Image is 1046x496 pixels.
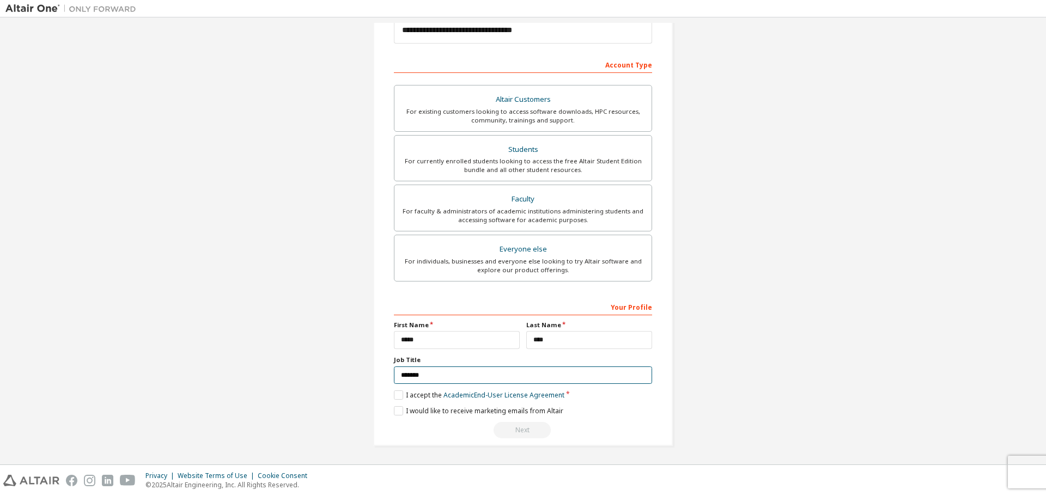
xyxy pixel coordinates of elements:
div: Cookie Consent [258,471,314,480]
div: For currently enrolled students looking to access the free Altair Student Edition bundle and all ... [401,157,645,174]
label: I would like to receive marketing emails from Altair [394,406,563,415]
div: Altair Customers [401,92,645,107]
label: I accept the [394,390,564,400]
img: altair_logo.svg [3,475,59,486]
div: Everyone else [401,242,645,257]
img: linkedin.svg [102,475,113,486]
img: instagram.svg [84,475,95,486]
div: Your Profile [394,298,652,315]
p: © 2025 Altair Engineering, Inc. All Rights Reserved. [145,480,314,489]
div: For individuals, businesses and everyone else looking to try Altair software and explore our prod... [401,257,645,274]
label: Last Name [526,321,652,329]
img: facebook.svg [66,475,77,486]
img: Altair One [5,3,142,14]
a: Academic End-User License Agreement [443,390,564,400]
label: Job Title [394,356,652,364]
div: Faculty [401,192,645,207]
div: Students [401,142,645,157]
div: Account Type [394,56,652,73]
div: Privacy [145,471,178,480]
div: For faculty & administrators of academic institutions administering students and accessing softwa... [401,207,645,224]
div: For existing customers looking to access software downloads, HPC resources, community, trainings ... [401,107,645,125]
img: youtube.svg [120,475,136,486]
label: First Name [394,321,520,329]
div: Read and acccept EULA to continue [394,422,652,438]
div: Website Terms of Use [178,471,258,480]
